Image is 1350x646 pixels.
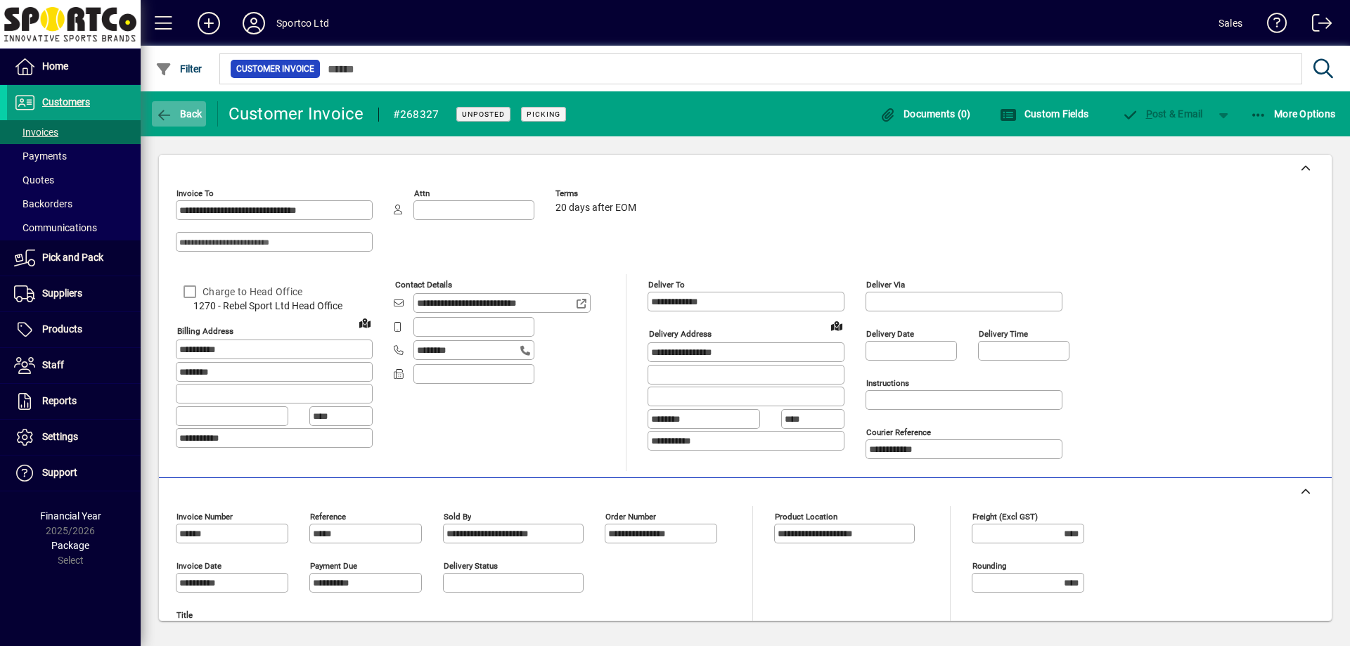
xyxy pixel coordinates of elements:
[354,311,376,334] a: View on map
[1256,3,1287,49] a: Knowledge Base
[42,96,90,108] span: Customers
[7,192,141,216] a: Backorders
[7,240,141,276] a: Pick and Pack
[176,512,233,522] mat-label: Invoice number
[866,329,914,339] mat-label: Delivery date
[276,12,329,34] div: Sportco Ltd
[527,110,560,119] span: Picking
[42,431,78,442] span: Settings
[310,512,346,522] mat-label: Reference
[555,202,636,214] span: 20 days after EOM
[310,561,357,571] mat-label: Payment due
[14,174,54,186] span: Quotes
[972,512,1038,522] mat-label: Freight (excl GST)
[444,512,471,522] mat-label: Sold by
[14,198,72,209] span: Backorders
[155,63,202,75] span: Filter
[1250,108,1336,119] span: More Options
[7,348,141,383] a: Staff
[42,252,103,263] span: Pick and Pack
[555,189,640,198] span: Terms
[176,188,214,198] mat-label: Invoice To
[42,60,68,72] span: Home
[176,610,193,620] mat-label: Title
[231,11,276,36] button: Profile
[648,280,685,290] mat-label: Deliver To
[1000,108,1088,119] span: Custom Fields
[7,384,141,419] a: Reports
[393,103,439,126] div: #268327
[1146,108,1152,119] span: P
[7,312,141,347] a: Products
[7,168,141,192] a: Quotes
[7,144,141,168] a: Payments
[42,288,82,299] span: Suppliers
[51,540,89,551] span: Package
[42,323,82,335] span: Products
[775,512,837,522] mat-label: Product location
[141,101,218,127] app-page-header-button: Back
[42,395,77,406] span: Reports
[42,467,77,478] span: Support
[1301,3,1332,49] a: Logout
[1114,101,1210,127] button: Post & Email
[414,188,430,198] mat-label: Attn
[176,299,373,314] span: 1270 - Rebel Sport Ltd Head Office
[7,420,141,455] a: Settings
[1247,101,1339,127] button: More Options
[186,11,231,36] button: Add
[996,101,1092,127] button: Custom Fields
[972,561,1006,571] mat-label: Rounding
[7,49,141,84] a: Home
[7,216,141,240] a: Communications
[444,561,498,571] mat-label: Delivery status
[876,101,975,127] button: Documents (0)
[155,108,202,119] span: Back
[825,314,848,337] a: View on map
[176,561,221,571] mat-label: Invoice date
[152,56,206,82] button: Filter
[7,456,141,491] a: Support
[7,120,141,144] a: Invoices
[236,62,314,76] span: Customer Invoice
[979,329,1028,339] mat-label: Delivery time
[14,127,58,138] span: Invoices
[229,103,364,125] div: Customer Invoice
[42,359,64,370] span: Staff
[605,512,656,522] mat-label: Order number
[880,108,971,119] span: Documents (0)
[152,101,206,127] button: Back
[40,510,101,522] span: Financial Year
[1121,108,1203,119] span: ost & Email
[866,378,909,388] mat-label: Instructions
[866,280,905,290] mat-label: Deliver via
[7,276,141,311] a: Suppliers
[14,222,97,233] span: Communications
[1219,12,1242,34] div: Sales
[462,110,505,119] span: Unposted
[866,427,931,437] mat-label: Courier Reference
[14,150,67,162] span: Payments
